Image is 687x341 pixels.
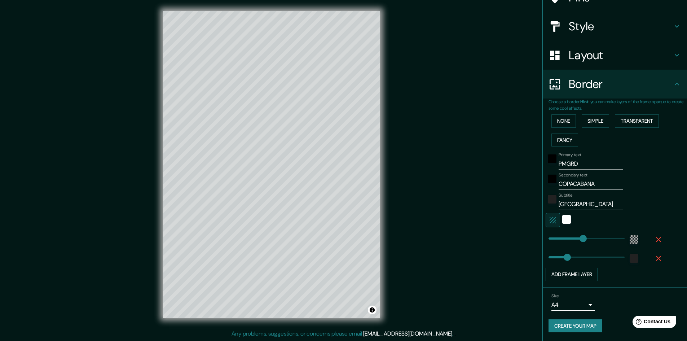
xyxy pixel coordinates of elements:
div: Border [543,70,687,99]
button: Transparent [615,114,659,128]
b: Hint [580,99,589,105]
button: Toggle attribution [368,306,376,314]
p: Any problems, suggestions, or concerns please email . [232,329,453,338]
button: color-222222 [630,254,638,263]
label: Subtitle [559,192,573,198]
iframe: Help widget launcher [623,313,679,333]
button: Add frame layer [546,268,598,281]
button: Fancy [551,134,578,147]
div: A4 [551,299,595,311]
label: Size [551,293,559,299]
h4: Border [569,77,673,91]
button: color-55555544 [630,235,638,244]
button: black [548,175,556,183]
button: None [551,114,576,128]
label: Secondary text [559,172,587,178]
div: . [454,329,456,338]
button: color-222222 [548,195,556,204]
p: Choose a border. : you can make layers of the frame opaque to create some cool effects. [549,99,687,112]
a: [EMAIL_ADDRESS][DOMAIN_NAME] [363,330,452,337]
div: . [453,329,454,338]
div: Layout [543,41,687,70]
button: black [548,154,556,163]
div: Style [543,12,687,41]
button: Create your map [549,319,602,333]
label: Primary text [559,152,581,158]
h4: Layout [569,48,673,62]
button: Simple [582,114,609,128]
button: white [562,215,571,224]
h4: Style [569,19,673,34]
